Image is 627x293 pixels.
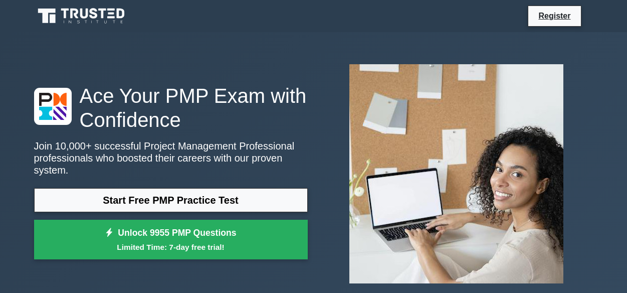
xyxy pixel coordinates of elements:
[34,220,308,260] a: Unlock 9955 PMP QuestionsLimited Time: 7-day free trial!
[532,10,576,22] a: Register
[34,140,308,176] p: Join 10,000+ successful Project Management Professional professionals who boosted their careers w...
[34,84,308,132] h1: Ace Your PMP Exam with Confidence
[47,241,295,253] small: Limited Time: 7-day free trial!
[34,188,308,212] a: Start Free PMP Practice Test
